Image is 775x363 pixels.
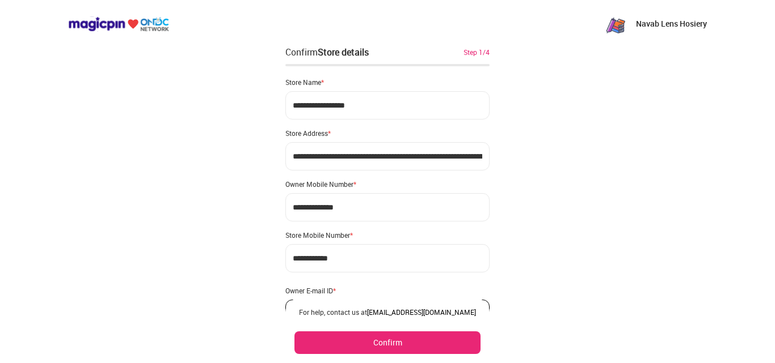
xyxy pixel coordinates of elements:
div: Store Address [285,129,490,138]
button: Confirm [294,331,481,354]
div: For help, contact us at [294,308,481,317]
div: Store Name [285,78,490,87]
img: ondc-logo-new-small.8a59708e.svg [68,16,169,32]
div: Confirm [285,45,369,59]
div: Store details [318,46,369,58]
div: Owner E-mail ID [285,286,490,295]
div: Step 1/4 [464,47,490,57]
p: Navab Lens Hosiery [636,18,707,29]
a: [EMAIL_ADDRESS][DOMAIN_NAME] [367,308,476,317]
img: zN8eeJ7_1yFC7u6ROh_yaNnuSMByXp4ytvKet0ObAKR-3G77a2RQhNqTzPi8_o_OMQ7Yu_PgX43RpeKyGayj_rdr-Pw [604,12,627,35]
div: Owner Mobile Number [285,180,490,189]
div: Store Mobile Number [285,230,490,240]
